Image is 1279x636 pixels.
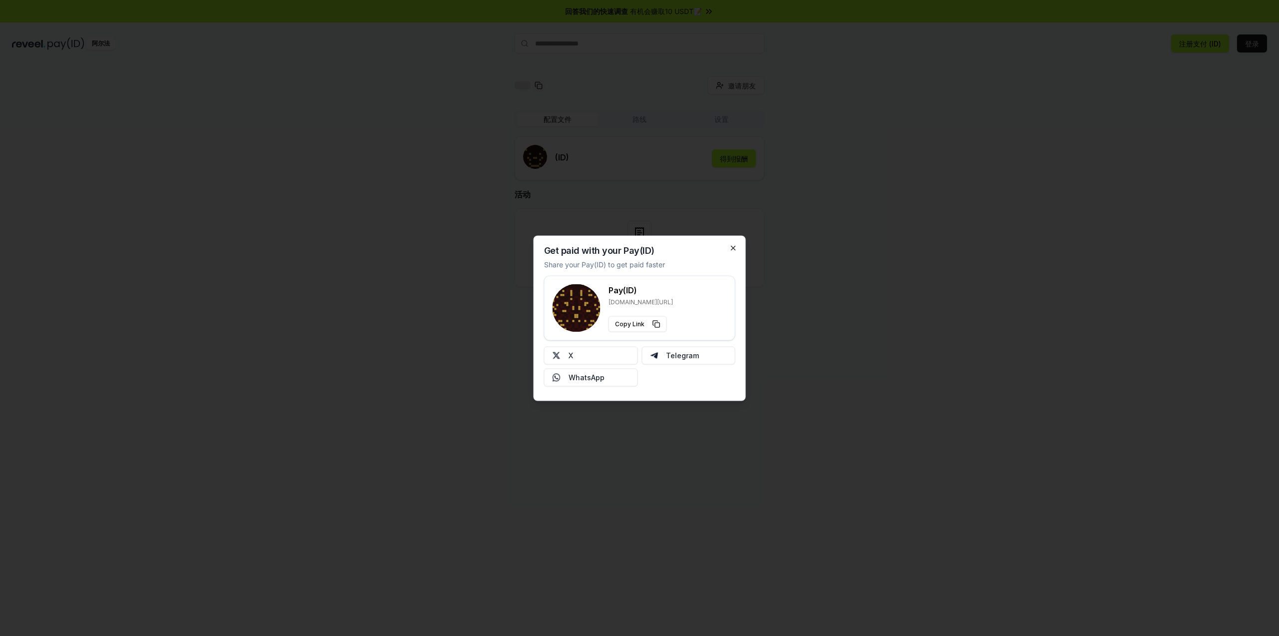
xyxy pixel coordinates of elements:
[553,373,561,381] img: Whatsapp
[544,368,638,386] button: WhatsApp
[609,316,667,332] button: Copy Link
[609,284,673,296] h3: Pay(ID)
[544,346,638,364] button: X
[553,351,561,359] img: X
[641,346,735,364] button: Telegram
[544,259,665,269] p: Share your Pay(ID) to get paid faster
[609,298,673,306] p: [DOMAIN_NAME][URL]
[544,246,654,255] h2: Get paid with your Pay(ID)
[650,351,658,359] img: Telegram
